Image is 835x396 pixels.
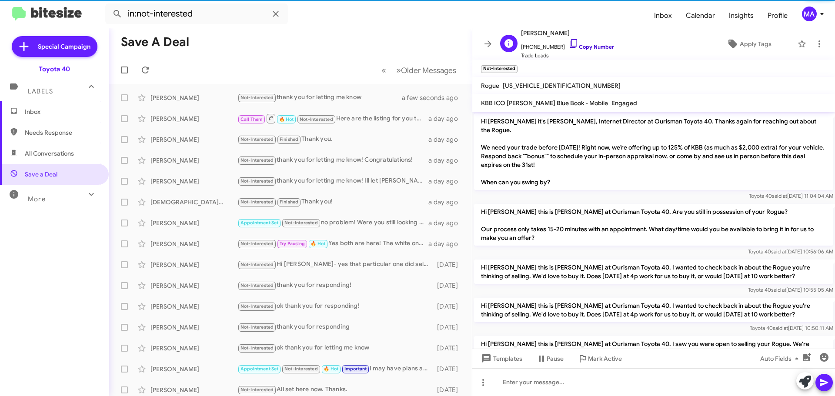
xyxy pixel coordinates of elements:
[571,351,629,366] button: Mark Active
[237,260,433,270] div: Hi [PERSON_NAME]- yes that particular one did sell but we get new inventory in weekly. Are you on...
[280,241,305,246] span: Try Pausing
[280,136,299,142] span: Finished
[280,199,299,205] span: Finished
[240,95,274,100] span: Not-Interested
[150,156,237,165] div: [PERSON_NAME]
[773,325,788,331] span: said at
[647,3,679,28] a: Inbox
[240,283,274,288] span: Not-Interested
[25,107,99,116] span: Inbox
[750,325,833,331] span: Toyota 40 [DATE] 10:50:11 AM
[150,344,237,353] div: [PERSON_NAME]
[474,260,833,284] p: Hi [PERSON_NAME] this is [PERSON_NAME] at Ourisman Toyota 40. I wanted to check back in about the...
[503,82,621,90] span: [US_VEHICLE_IDENTIFICATION_NUMBER]
[150,135,237,144] div: [PERSON_NAME]
[240,366,279,372] span: Appointment Set
[150,93,237,102] div: [PERSON_NAME]
[428,177,465,186] div: a day ago
[279,116,294,122] span: 🔥 Hot
[401,66,456,75] span: Older Messages
[237,322,433,332] div: thank you for responding
[472,351,529,366] button: Templates
[237,218,428,228] div: no problem! Were you still looking for a 4runner?
[481,99,608,107] span: KBB ICO [PERSON_NAME] Blue Book - Mobile
[300,116,333,122] span: Not-Interested
[704,36,793,52] button: Apply Tags
[771,286,786,293] span: said at
[284,220,318,226] span: Not-Interested
[428,135,465,144] div: a day ago
[237,280,433,290] div: thank you for responding!
[237,113,428,124] div: Here are the listing for you to look over
[795,7,825,21] button: MA
[240,199,274,205] span: Not-Interested
[150,281,237,290] div: [PERSON_NAME]
[105,3,288,24] input: Search
[753,351,809,366] button: Auto Fields
[740,36,772,52] span: Apply Tags
[413,93,465,102] div: a few seconds ago
[237,134,428,144] div: Thank you.
[240,262,274,267] span: Not-Interested
[377,61,461,79] nav: Page navigation example
[344,366,367,372] span: Important
[433,386,465,394] div: [DATE]
[25,170,57,179] span: Save a Deal
[324,366,338,372] span: 🔥 Hot
[433,302,465,311] div: [DATE]
[28,87,53,95] span: Labels
[240,220,279,226] span: Appointment Set
[237,155,428,165] div: thank you for letting me know! Congratulations!
[474,336,833,360] p: Hi [PERSON_NAME] this is [PERSON_NAME] at Ourisman Toyota 40. I saw you were open to selling your...
[771,248,786,255] span: said at
[474,204,833,246] p: Hi [PERSON_NAME] this is [PERSON_NAME] at Ourisman Toyota 40. Are you still in possession of your...
[237,239,428,249] div: Yes both are here! The white one is currently being delivered.
[240,303,274,309] span: Not-Interested
[428,114,465,123] div: a day ago
[722,3,761,28] a: Insights
[396,65,401,76] span: »
[240,324,274,330] span: Not-Interested
[39,65,70,73] div: Toyota 40
[240,116,263,122] span: Call Them
[433,260,465,269] div: [DATE]
[433,281,465,290] div: [DATE]
[481,65,518,73] small: Not-Interested
[481,82,499,90] span: Rogue
[240,136,274,142] span: Not-Interested
[150,365,237,373] div: [PERSON_NAME]
[237,364,433,374] div: I may have plans at thst time but let's play it by ear
[568,43,614,50] a: Copy Number
[240,345,274,351] span: Not-Interested
[761,3,795,28] a: Profile
[433,344,465,353] div: [DATE]
[802,7,817,21] div: MA
[433,323,465,332] div: [DATE]
[150,198,237,206] div: [DEMOGRAPHIC_DATA][PERSON_NAME]
[748,286,833,293] span: Toyota 40 [DATE] 10:55:05 AM
[12,36,97,57] a: Special Campaign
[150,219,237,227] div: [PERSON_NAME]
[760,351,802,366] span: Auto Fields
[749,193,833,199] span: Toyota 40 [DATE] 11:04:04 AM
[428,156,465,165] div: a day ago
[121,35,189,49] h1: Save a Deal
[237,93,413,103] div: thank you for letting me know
[547,351,564,366] span: Pause
[237,176,428,186] div: thank you for letting me know! Ill let [PERSON_NAME] know that you purchased already or changed y...
[237,343,433,353] div: ok thank you for letting me know
[521,28,614,38] span: [PERSON_NAME]
[240,241,274,246] span: Not-Interested
[679,3,722,28] span: Calendar
[433,365,465,373] div: [DATE]
[479,351,522,366] span: Templates
[529,351,571,366] button: Pause
[428,198,465,206] div: a day ago
[150,240,237,248] div: [PERSON_NAME]
[237,385,433,395] div: All set here now. Thanks.
[150,114,237,123] div: [PERSON_NAME]
[237,301,433,311] div: ok thank you for responding!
